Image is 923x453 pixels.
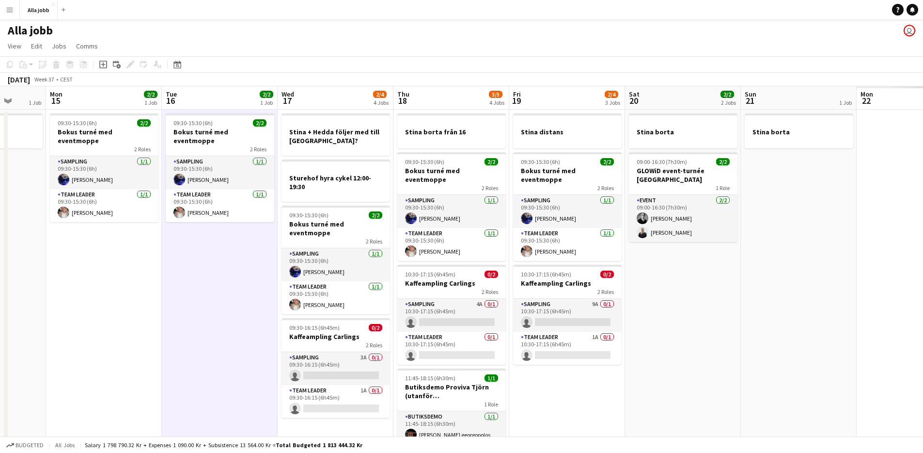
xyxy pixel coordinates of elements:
[513,90,521,98] span: Fri
[52,42,66,50] span: Jobs
[134,146,151,153] span: 2 Roles
[50,128,158,145] h3: Bokus turné med eventmoppe
[397,265,506,365] div: 10:30-17:15 (6h45m)0/2Kaffeampling Carlings2 RolesSampling4A0/110:30-17:15 (6h45m) Team Leader0/1...
[369,211,382,219] span: 2/2
[859,95,873,106] span: 22
[637,158,687,165] span: 09:00-16:30 (7h30m)
[396,95,409,106] span: 18
[629,90,640,98] span: Sat
[173,119,213,127] span: 09:30-15:30 (6h)
[282,220,390,237] h3: Bokus turné med eventmoppe
[282,352,390,385] app-card-role: Sampling3A0/109:30-16:15 (6h45m)
[405,158,444,165] span: 09:30-15:30 (6h)
[513,195,622,228] app-card-role: Sampling1/109:30-15:30 (6h)[PERSON_NAME]
[250,146,266,153] span: 2 Roles
[513,166,622,184] h3: Bokus turné med eventmoppe
[489,91,502,98] span: 3/5
[600,158,614,165] span: 2/2
[369,324,382,331] span: 0/2
[282,385,390,418] app-card-role: Team Leader1A0/109:30-16:15 (6h45m)
[260,91,273,98] span: 2/2
[58,119,97,127] span: 09:30-15:30 (6h)
[397,383,506,400] h3: Butiksdemo Proviva Tjörn (utanför [GEOGRAPHIC_DATA])
[50,156,158,189] app-card-role: Sampling1/109:30-15:30 (6h)[PERSON_NAME]
[60,76,73,83] div: CEST
[397,90,409,98] span: Thu
[282,174,390,191] h3: Sturehof hyra cykel 12:00-19:30
[716,184,730,192] span: 1 Role
[397,332,506,365] app-card-role: Team Leader0/110:30-17:15 (6h45m)
[166,128,274,145] h3: Bokus turné med eventmoppe
[512,95,521,106] span: 19
[282,281,390,314] app-card-role: Team Leader1/109:30-15:30 (6h)[PERSON_NAME]
[716,158,730,165] span: 2/2
[513,128,622,136] h3: Stina distans
[253,119,266,127] span: 2/2
[720,91,734,98] span: 2/2
[397,369,506,444] app-job-card: 11:45-18:15 (6h30m)1/1Butiksdemo Proviva Tjörn (utanför [GEOGRAPHIC_DATA])1 RoleButiksdemo1/111:4...
[629,195,737,242] app-card-role: Event2/209:00-16:30 (7h30m)[PERSON_NAME][PERSON_NAME]
[50,113,158,222] app-job-card: 09:30-15:30 (6h)2/2Bokus turné med eventmoppe2 RolesSampling1/109:30-15:30 (6h)[PERSON_NAME]Team ...
[839,99,852,106] div: 1 Job
[260,99,273,106] div: 1 Job
[397,152,506,261] div: 09:30-15:30 (6h)2/2Bokus turné med eventmoppe2 RolesSampling1/109:30-15:30 (6h)[PERSON_NAME]Team ...
[166,90,177,98] span: Tue
[72,40,102,52] a: Comms
[397,411,506,444] app-card-role: Butiksdemo1/111:45-18:15 (6h30m)[PERSON_NAME] georgopolos
[521,271,571,278] span: 10:30-17:15 (6h45m)
[27,40,46,52] a: Edit
[629,166,737,184] h3: GLOWiD event-turnée [GEOGRAPHIC_DATA]
[20,0,58,19] button: Alla jobb
[282,160,390,202] div: Sturehof hyra cykel 12:00-19:30
[745,90,756,98] span: Sun
[597,184,614,192] span: 2 Roles
[513,265,622,365] app-job-card: 10:30-17:15 (6h45m)0/2Kaffeampling Carlings2 RolesSampling9A0/110:30-17:15 (6h45m) Team Leader1A0...
[485,374,498,382] span: 1/1
[50,90,63,98] span: Mon
[721,99,736,106] div: 2 Jobs
[164,95,177,106] span: 16
[629,113,737,148] div: Stina borta
[605,99,620,106] div: 3 Jobs
[605,91,618,98] span: 2/4
[166,189,274,222] app-card-role: Team Leader1/109:30-15:30 (6h)[PERSON_NAME]
[513,299,622,332] app-card-role: Sampling9A0/110:30-17:15 (6h45m)
[282,318,390,418] app-job-card: 09:30-16:15 (6h45m)0/2Kaffeampling Carlings2 RolesSampling3A0/109:30-16:15 (6h45m) Team Leader1A0...
[166,113,274,222] app-job-card: 09:30-15:30 (6h)2/2Bokus turné med eventmoppe2 RolesSampling1/109:30-15:30 (6h)[PERSON_NAME]Team ...
[397,113,506,148] div: Stina borta från 16
[166,156,274,189] app-card-role: Sampling1/109:30-15:30 (6h)[PERSON_NAME]
[629,152,737,242] app-job-card: 09:00-16:30 (7h30m)2/2GLOWiD event-turnée [GEOGRAPHIC_DATA]1 RoleEvent2/209:00-16:30 (7h30m)[PERS...
[374,99,389,106] div: 4 Jobs
[482,288,498,295] span: 2 Roles
[366,341,382,349] span: 2 Roles
[53,441,77,449] span: All jobs
[484,401,498,408] span: 1 Role
[513,152,622,261] div: 09:30-15:30 (6h)2/2Bokus turné med eventmoppe2 RolesSampling1/109:30-15:30 (6h)[PERSON_NAME]Team ...
[489,99,504,106] div: 4 Jobs
[397,228,506,261] app-card-role: Team Leader1/109:30-15:30 (6h)[PERSON_NAME]
[373,91,387,98] span: 2/4
[48,95,63,106] span: 15
[743,95,756,106] span: 21
[282,113,390,156] app-job-card: Stina + Hedda följer med till [GEOGRAPHIC_DATA]?
[904,25,915,36] app-user-avatar: Emil Hasselberg
[397,166,506,184] h3: Bokus turné med eventmoppe
[282,90,294,98] span: Wed
[282,206,390,314] app-job-card: 09:30-15:30 (6h)2/2Bokus turné med eventmoppe2 RolesSampling1/109:30-15:30 (6h)[PERSON_NAME]Team ...
[485,158,498,165] span: 2/2
[745,128,853,136] h3: Stina borta
[4,40,25,52] a: View
[397,195,506,228] app-card-role: Sampling1/109:30-15:30 (6h)[PERSON_NAME]
[5,440,45,451] button: Budgeted
[289,324,340,331] span: 09:30-16:15 (6h45m)
[50,189,158,222] app-card-role: Team Leader1/109:30-15:30 (6h)[PERSON_NAME]
[745,113,853,148] app-job-card: Stina borta
[397,128,506,136] h3: Stina borta från 16
[137,119,151,127] span: 2/2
